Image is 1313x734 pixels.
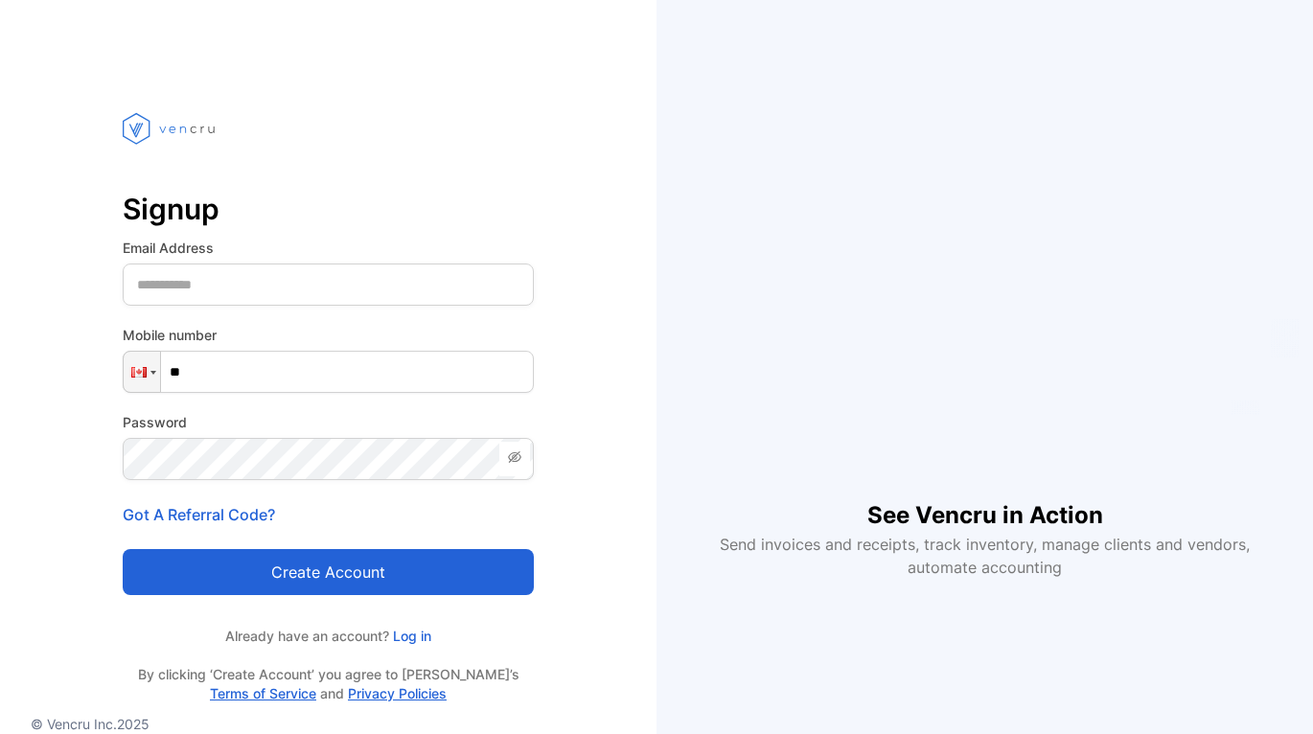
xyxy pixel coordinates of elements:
[123,77,219,180] img: vencru logo
[210,685,316,701] a: Terms of Service
[123,503,534,526] p: Got A Referral Code?
[123,665,534,703] p: By clicking ‘Create Account’ you agree to [PERSON_NAME]’s and
[123,186,534,232] p: Signup
[123,238,534,258] label: Email Address
[123,626,534,646] p: Already have an account?
[123,325,534,345] label: Mobile number
[709,533,1261,579] p: Send invoices and receipts, track inventory, manage clients and vendors, automate accounting
[123,412,534,432] label: Password
[348,685,447,701] a: Privacy Policies
[123,549,534,595] button: Create account
[723,155,1248,468] iframe: YouTube video player
[124,352,160,392] div: Canada: + 1
[867,468,1103,533] h1: See Vencru in Action
[389,628,431,644] a: Log in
